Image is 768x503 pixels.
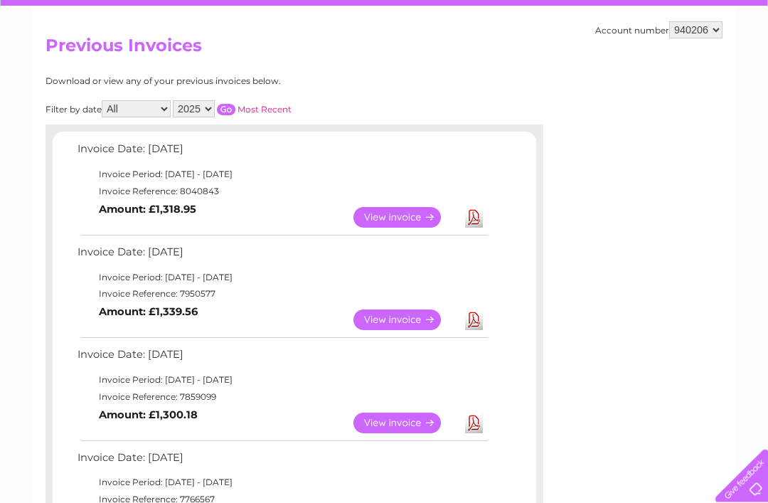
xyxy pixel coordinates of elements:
a: Contact [673,60,708,71]
td: Invoice Reference: 7950577 [74,286,490,303]
a: Download [465,208,483,228]
a: Log out [721,60,754,71]
a: Water [518,60,545,71]
div: Account number [595,22,722,39]
td: Invoice Date: [DATE] [74,449,490,475]
a: Download [465,413,483,434]
td: Invoice Period: [DATE] - [DATE] [74,475,490,492]
div: Filter by date [46,101,419,118]
td: Invoice Period: [DATE] - [DATE] [74,270,490,287]
td: Invoice Period: [DATE] - [DATE] [74,372,490,389]
img: logo.png [27,37,100,80]
a: Download [465,310,483,331]
td: Invoice Reference: 8040843 [74,184,490,201]
a: Blog [644,60,665,71]
a: View [353,310,458,331]
b: Amount: £1,339.56 [99,306,198,319]
td: Invoice Reference: 7859099 [74,389,490,406]
a: Energy [553,60,585,71]
b: Amount: £1,318.95 [99,203,196,216]
h2: Previous Invoices [46,36,722,63]
div: Download or view any of your previous invoices below. [46,77,419,87]
td: Invoice Period: [DATE] - [DATE] [74,166,490,184]
td: Invoice Date: [DATE] [74,140,490,166]
div: Clear Business is a trading name of Verastar Limited (registered in [GEOGRAPHIC_DATA] No. 3667643... [49,8,721,69]
a: View [353,208,458,228]
a: View [353,413,458,434]
td: Invoice Date: [DATE] [74,346,490,372]
td: Invoice Date: [DATE] [74,243,490,270]
a: Telecoms [593,60,636,71]
a: 0333 014 3131 [500,7,598,25]
a: Most Recent [238,105,292,115]
b: Amount: £1,300.18 [99,409,198,422]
